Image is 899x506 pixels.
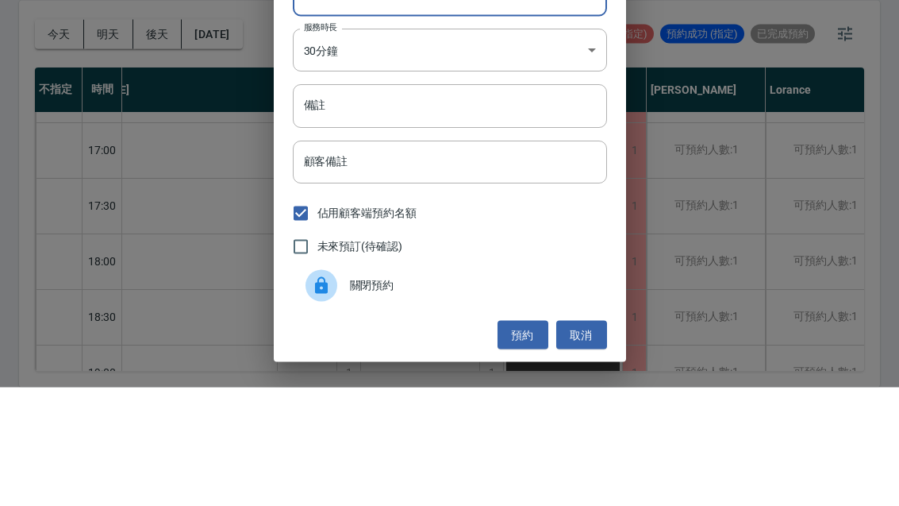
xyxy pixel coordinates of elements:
[293,148,607,191] div: 30分鐘
[304,85,343,97] label: 顧客姓名
[556,439,607,469] button: 取消
[317,357,403,373] span: 未來預訂(待確認)
[304,141,337,153] label: 服務時長
[304,29,343,41] label: 顧客電話
[293,382,607,427] div: 關閉預約
[498,439,548,469] button: 預約
[350,396,594,412] span: 關閉預約
[317,323,417,340] span: 佔用顧客端預約名額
